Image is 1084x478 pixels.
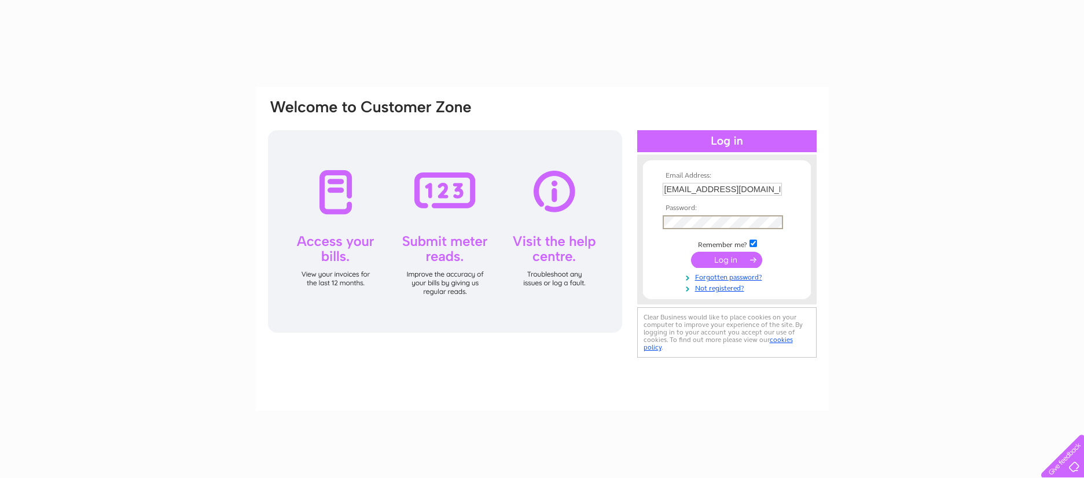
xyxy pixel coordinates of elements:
[637,307,817,358] div: Clear Business would like to place cookies on your computer to improve your experience of the sit...
[663,282,794,293] a: Not registered?
[660,204,794,212] th: Password:
[660,172,794,180] th: Email Address:
[660,238,794,249] td: Remember me?
[663,271,794,282] a: Forgotten password?
[644,336,793,351] a: cookies policy
[691,252,762,268] input: Submit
